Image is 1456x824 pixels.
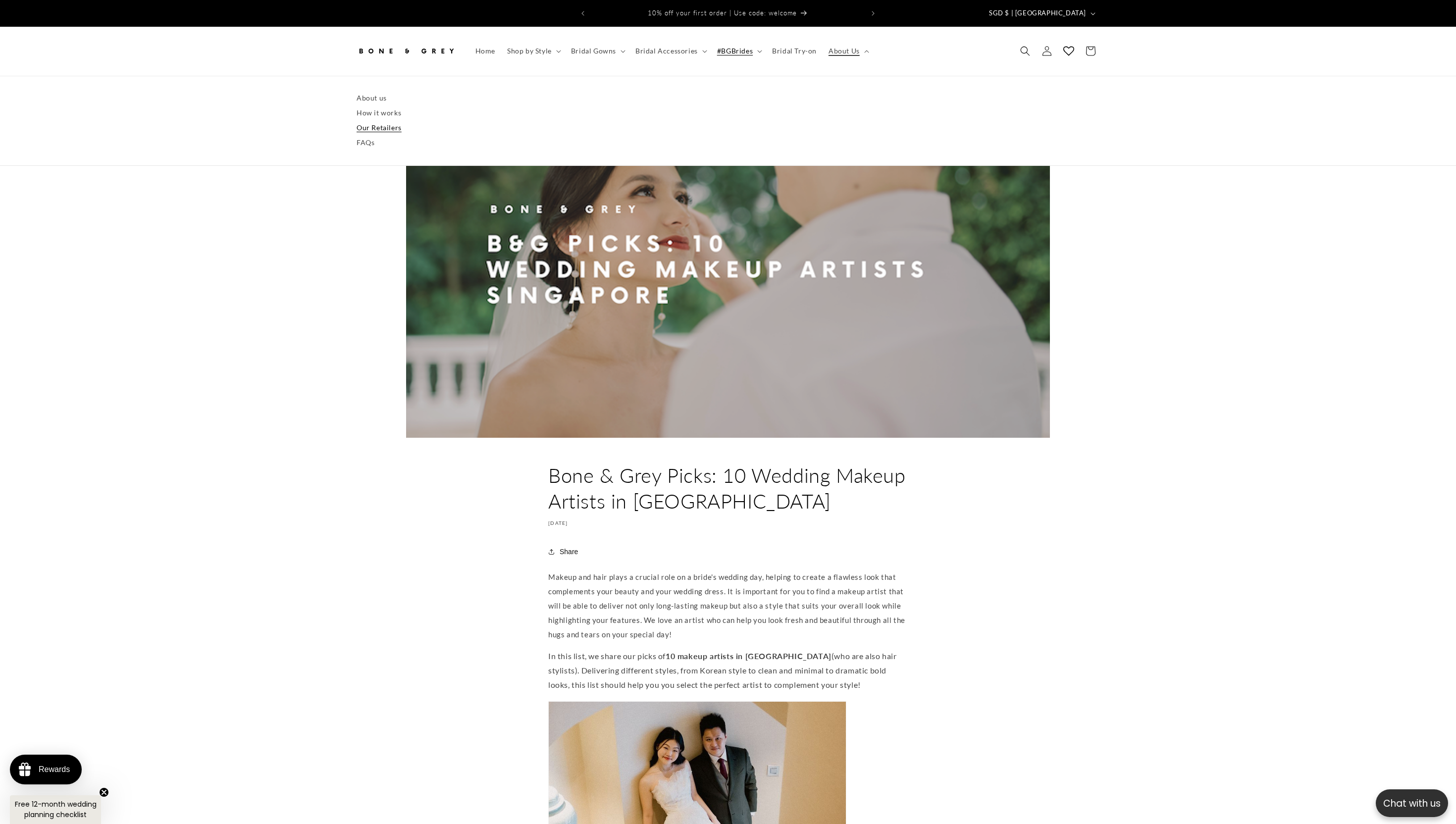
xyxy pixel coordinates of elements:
[548,572,905,638] span: Makeup and hair plays a crucial role on a bride's wedding day, helping to create a flawless look ...
[766,41,823,61] a: Bridal Try-on
[501,41,565,61] summary: Shop by Style
[629,41,711,61] summary: Bridal Accessories
[565,41,629,61] summary: Bridal Gowns
[357,91,1099,105] a: About us
[357,40,456,62] img: Bone and Grey Bridal
[548,651,897,689] span: In this list, we share our picks of (who are also hair stylists). Delivering different styles, fr...
[357,135,1099,150] a: FAQs
[772,47,817,55] span: Bridal Try-on
[711,41,766,61] summary: #BGBrides
[548,463,908,514] h1: Bone & Grey Picks: 10 Wedding Makeup Artists in [GEOGRAPHIC_DATA]
[571,47,616,55] span: Bridal Gowns
[1014,40,1036,62] summary: Search
[39,765,70,774] div: Rewards
[989,8,1086,18] span: SGD $ | [GEOGRAPHIC_DATA]
[666,651,832,661] strong: 10 makeup artists in [GEOGRAPHIC_DATA]
[823,41,873,61] summary: About Us
[1376,796,1448,811] p: Chat with us
[648,9,797,17] span: 10% off your first order | Use code: welcome
[548,541,581,563] button: Share
[1376,789,1448,817] button: Open chatbox
[862,4,884,23] button: Next announcement
[983,4,1099,23] button: SGD $ | [GEOGRAPHIC_DATA]
[507,47,552,55] span: Shop by Style
[475,47,495,55] span: Home
[717,47,753,55] span: #BGBrides
[357,105,1099,120] a: How it works
[353,37,460,66] a: Bone and Grey Bridal
[406,76,1050,438] img: Bone and Grey | 10 Wedding makeup artists | Singapore
[15,799,97,820] span: Free 12-month wedding planning checklist
[548,520,568,526] time: [DATE]
[10,795,101,824] div: Free 12-month wedding planning checklistClose teaser
[829,47,860,55] span: About Us
[572,4,594,23] button: Previous announcement
[635,47,698,55] span: Bridal Accessories
[357,120,1099,135] a: Our Retailers
[99,787,109,797] button: Close teaser
[469,41,501,61] a: Home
